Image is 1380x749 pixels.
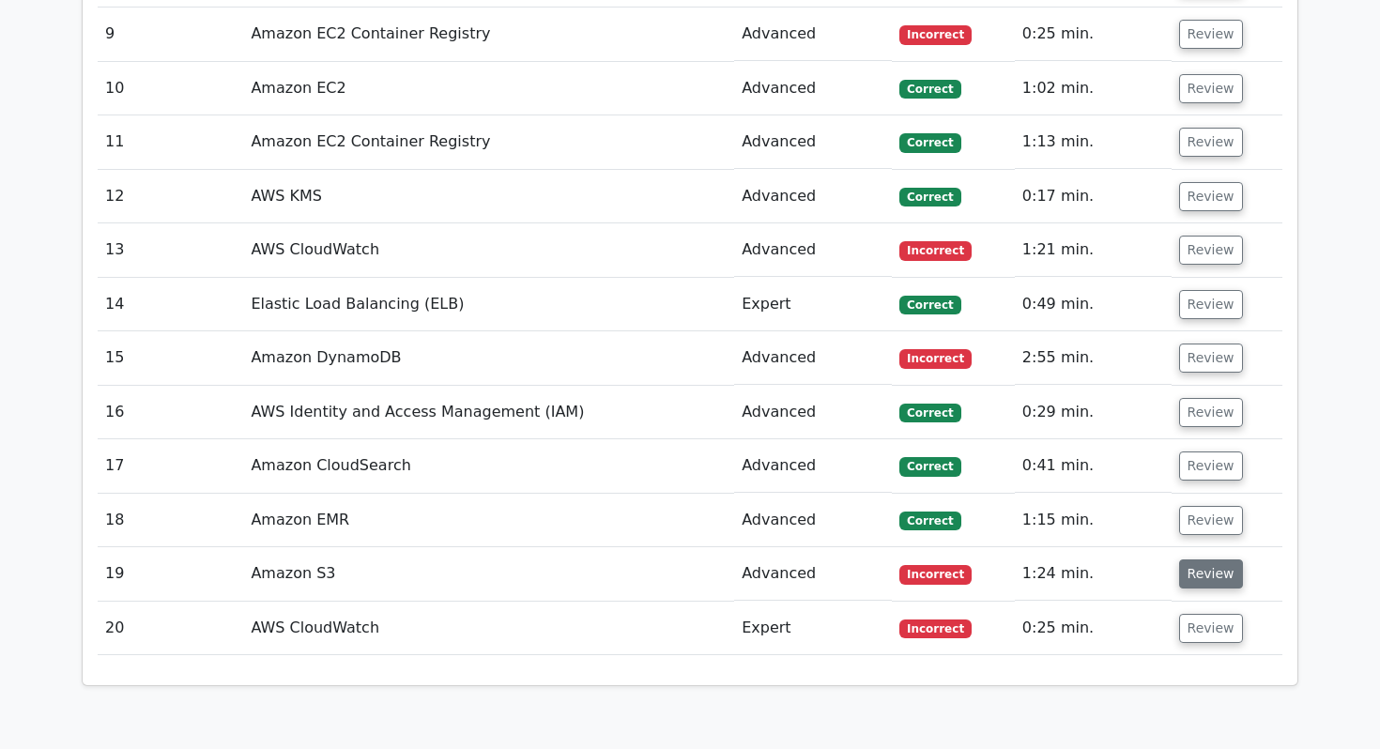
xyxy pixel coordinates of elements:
[1179,344,1243,373] button: Review
[98,331,243,385] td: 15
[899,619,972,638] span: Incorrect
[243,62,734,115] td: Amazon EC2
[734,223,892,277] td: Advanced
[98,386,243,439] td: 16
[98,439,243,493] td: 17
[734,439,892,493] td: Advanced
[899,188,960,206] span: Correct
[1179,506,1243,535] button: Review
[734,62,892,115] td: Advanced
[1015,223,1172,277] td: 1:21 min.
[899,565,972,584] span: Incorrect
[243,602,734,655] td: AWS CloudWatch
[899,349,972,368] span: Incorrect
[1015,602,1172,655] td: 0:25 min.
[243,547,734,601] td: Amazon S3
[1015,547,1172,601] td: 1:24 min.
[899,404,960,422] span: Correct
[1015,278,1172,331] td: 0:49 min.
[1015,115,1172,169] td: 1:13 min.
[243,331,734,385] td: Amazon DynamoDB
[734,278,892,331] td: Expert
[1179,559,1243,588] button: Review
[1179,290,1243,319] button: Review
[98,8,243,61] td: 9
[899,512,960,530] span: Correct
[243,223,734,277] td: AWS CloudWatch
[1015,8,1172,61] td: 0:25 min.
[899,296,960,314] span: Correct
[243,8,734,61] td: Amazon EC2 Container Registry
[1179,398,1243,427] button: Review
[98,62,243,115] td: 10
[734,386,892,439] td: Advanced
[98,494,243,547] td: 18
[899,80,960,99] span: Correct
[98,278,243,331] td: 14
[98,602,243,655] td: 20
[899,133,960,152] span: Correct
[1179,451,1243,481] button: Review
[98,223,243,277] td: 13
[1179,128,1243,157] button: Review
[1179,182,1243,211] button: Review
[243,494,734,547] td: Amazon EMR
[1179,614,1243,643] button: Review
[734,331,892,385] td: Advanced
[243,170,734,223] td: AWS KMS
[734,115,892,169] td: Advanced
[243,386,734,439] td: AWS Identity and Access Management (IAM)
[1015,170,1172,223] td: 0:17 min.
[1015,439,1172,493] td: 0:41 min.
[734,8,892,61] td: Advanced
[734,602,892,655] td: Expert
[734,547,892,601] td: Advanced
[899,25,972,44] span: Incorrect
[1015,62,1172,115] td: 1:02 min.
[734,494,892,547] td: Advanced
[734,170,892,223] td: Advanced
[899,457,960,476] span: Correct
[1179,74,1243,103] button: Review
[98,115,243,169] td: 11
[243,115,734,169] td: Amazon EC2 Container Registry
[899,241,972,260] span: Incorrect
[243,278,734,331] td: Elastic Load Balancing (ELB)
[98,170,243,223] td: 12
[243,439,734,493] td: Amazon CloudSearch
[98,547,243,601] td: 19
[1179,20,1243,49] button: Review
[1179,236,1243,265] button: Review
[1015,386,1172,439] td: 0:29 min.
[1015,331,1172,385] td: 2:55 min.
[1015,494,1172,547] td: 1:15 min.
